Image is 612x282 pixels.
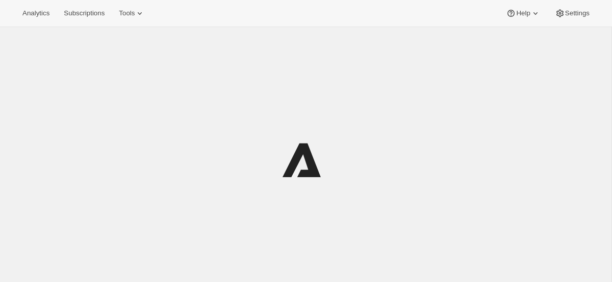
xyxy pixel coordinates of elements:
[549,6,596,20] button: Settings
[16,6,56,20] button: Analytics
[64,9,105,17] span: Subscriptions
[113,6,151,20] button: Tools
[516,9,530,17] span: Help
[22,9,49,17] span: Analytics
[119,9,135,17] span: Tools
[500,6,546,20] button: Help
[565,9,590,17] span: Settings
[58,6,111,20] button: Subscriptions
